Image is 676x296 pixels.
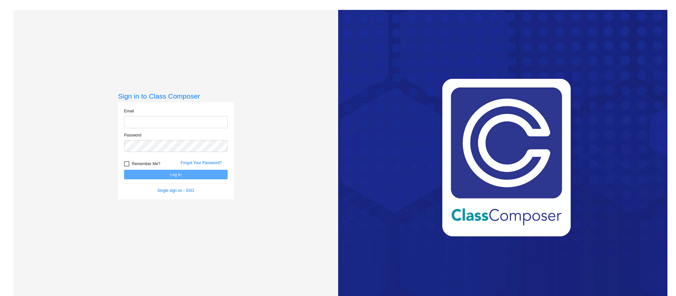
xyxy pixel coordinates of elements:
[181,161,222,165] a: Forgot Your Password?
[118,92,234,100] h3: Sign in to Class Composer
[124,132,142,138] label: Password
[132,160,160,168] span: Remember Me?
[124,108,134,114] label: Email
[157,188,194,193] a: Single sign on - SSO
[124,170,228,179] button: Log In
